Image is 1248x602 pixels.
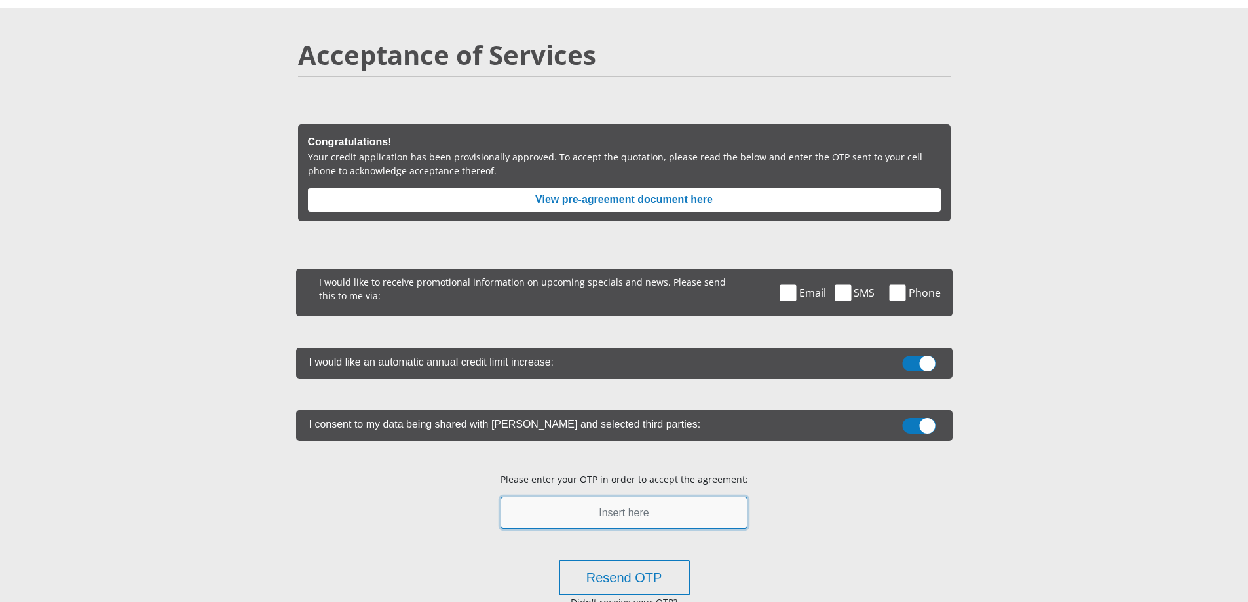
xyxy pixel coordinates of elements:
button: View pre-agreement document here [308,188,941,212]
h2: Acceptance of Services [298,39,951,71]
p: Please enter your OTP in order to accept the agreement: [501,472,748,486]
span: SMS [854,285,875,301]
b: Congratulations! [308,136,392,147]
span: Email [799,285,826,301]
span: Phone [909,285,941,301]
input: Insert here [501,497,747,529]
label: I consent to my data being shared with [PERSON_NAME] and selected third parties: [296,410,887,436]
label: I would like an automatic annual credit limit increase: [296,348,887,373]
p: I would like to receive promotional information on upcoming specials and news. Please send this t... [306,269,740,306]
button: Resend OTP [559,560,690,595]
p: Your credit application has been provisionally approved. To accept the quotation, please read the... [308,150,941,178]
